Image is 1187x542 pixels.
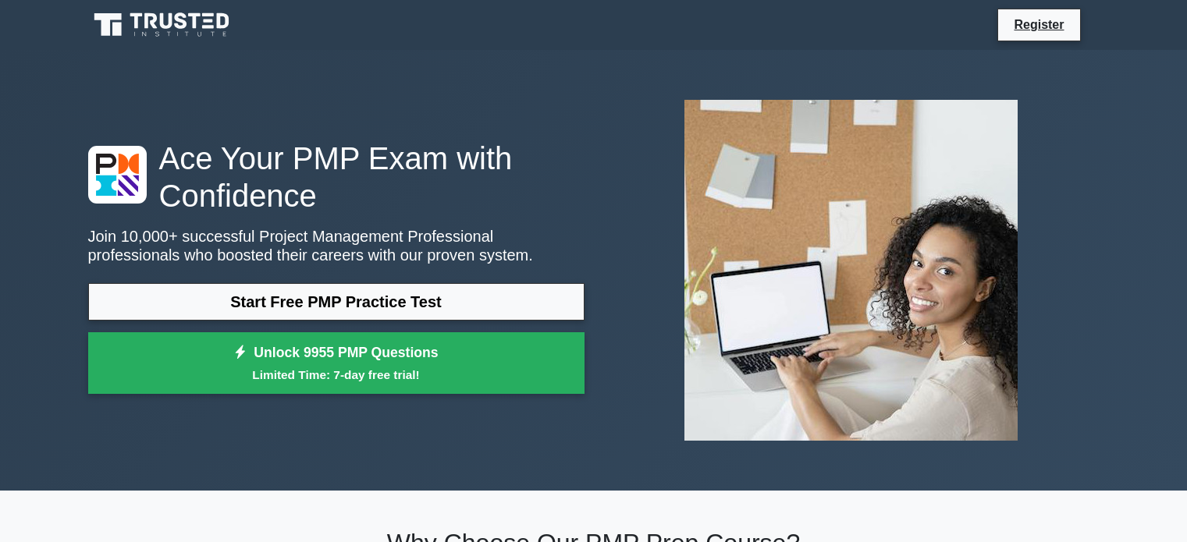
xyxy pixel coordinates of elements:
[88,140,585,214] h1: Ace Your PMP Exam with Confidence
[88,332,585,395] a: Unlock 9955 PMP QuestionsLimited Time: 7-day free trial!
[108,366,565,384] small: Limited Time: 7-day free trial!
[88,283,585,321] a: Start Free PMP Practice Test
[88,227,585,264] p: Join 10,000+ successful Project Management Professional professionals who boosted their careers w...
[1004,15,1073,34] a: Register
